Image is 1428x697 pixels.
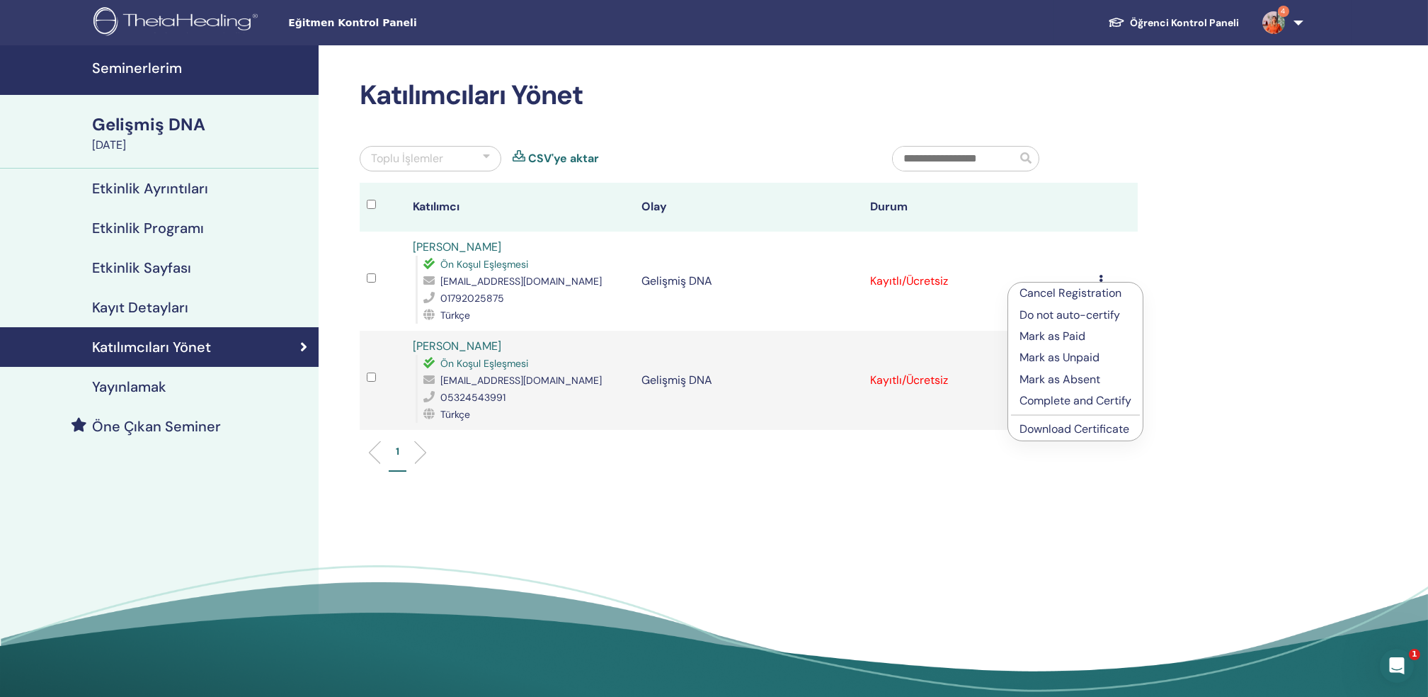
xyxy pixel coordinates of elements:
p: Mark as Absent [1019,371,1131,388]
span: Eğitmen Kontrol Paneli [288,16,501,30]
span: Ön Koşul Eşleşmesi [440,357,528,370]
h4: Öne Çıkan Seminer [92,418,221,435]
div: [DATE] [92,137,310,154]
a: [PERSON_NAME] [413,339,501,353]
span: Ön Koşul Eşleşmesi [440,258,528,271]
th: Olay [634,183,863,232]
p: Cancel Registration [1019,285,1131,302]
h4: Etkinlik Ayrıntıları [92,180,208,197]
div: Toplu İşlemler [371,150,443,167]
a: CSV'ye aktar [528,150,599,167]
p: Mark as Unpaid [1019,349,1131,366]
span: Türkçe [440,309,470,322]
span: 01792025875 [440,292,504,305]
span: 1 [1409,649,1420,660]
img: logo.png [93,7,263,39]
h4: Kayıt Detayları [92,299,188,316]
p: Mark as Paid [1019,328,1131,345]
img: default.jpg [1262,11,1285,34]
span: 05324543991 [440,391,505,404]
p: 1 [396,444,399,459]
h4: Yayınlamak [92,378,166,395]
font: Öğrenci Kontrol Paneli [1131,16,1240,29]
span: Türkçe [440,408,470,421]
td: Gelişmiş DNA [634,232,863,331]
img: graduation-cap-white.svg [1108,16,1125,28]
a: Öğrenci Kontrol Paneli [1097,10,1251,36]
h4: Katılımcıları Yönet [92,339,211,356]
span: [EMAIL_ADDRESS][DOMAIN_NAME] [440,374,602,387]
th: Durum [863,183,1092,232]
div: Gelişmiş DNA [92,113,310,137]
a: Download Certificate [1019,421,1129,436]
a: Gelişmiş DNA[DATE] [84,113,319,154]
span: [EMAIL_ADDRESS][DOMAIN_NAME] [440,275,602,288]
p: Do not auto-certify [1019,307,1131,324]
h4: Seminerlerim [92,59,310,76]
span: 4 [1278,6,1289,17]
a: [PERSON_NAME] [413,239,501,254]
iframe: Intercom live chat [1380,649,1414,683]
h2: Katılımcıları Yönet [360,79,1138,112]
p: Complete and Certify [1019,392,1131,409]
th: Katılımcı [406,183,634,232]
h4: Etkinlik Sayfası [92,259,191,276]
h4: Etkinlik Programı [92,220,204,237]
td: Gelişmiş DNA [634,331,863,430]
